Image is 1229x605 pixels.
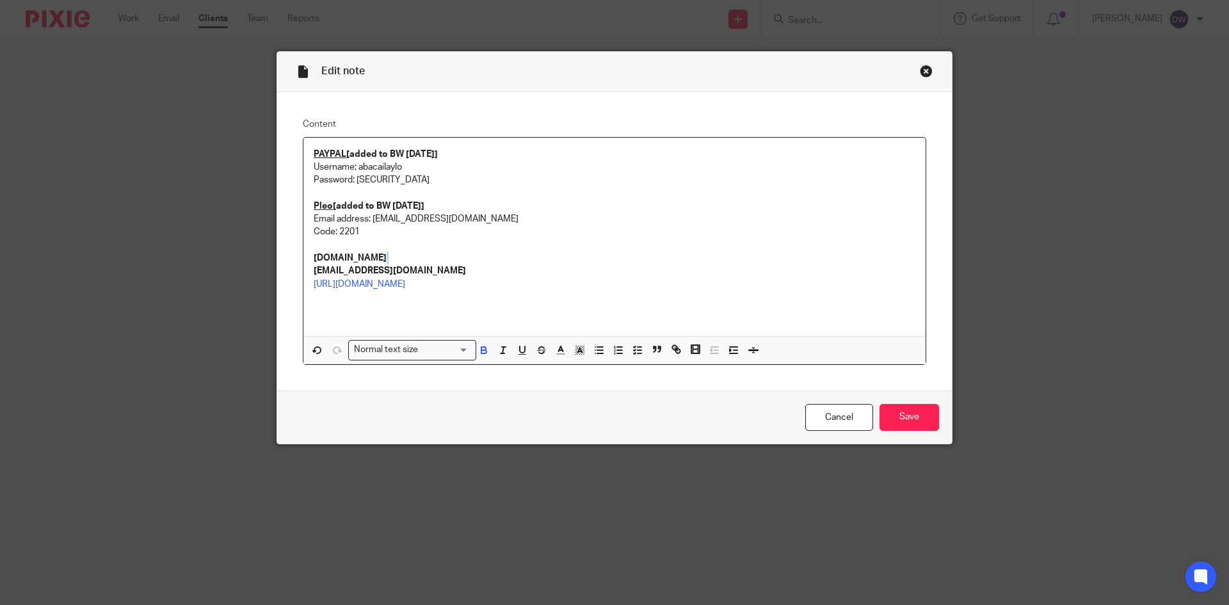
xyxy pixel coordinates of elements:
[314,150,438,159] strong: [added to BW [DATE]]
[314,266,466,275] strong: [EMAIL_ADDRESS][DOMAIN_NAME]
[314,161,915,173] p: Username; abacailaylo
[422,343,469,357] input: Search for option
[351,343,421,357] span: Normal text size
[321,66,365,76] span: Edit note
[314,254,387,262] strong: [DOMAIN_NAME]
[314,213,915,239] p: Email address: [EMAIL_ADDRESS][DOMAIN_NAME] Code: 2201
[314,202,333,211] u: Pleo
[314,202,424,211] strong: [added to BW [DATE]]
[303,118,926,131] label: Content
[805,404,873,432] a: Cancel
[314,280,405,289] a: [URL][DOMAIN_NAME]
[880,404,939,432] input: Save
[314,150,346,159] u: PAYPAL
[314,173,915,186] p: Password: [SECURITY_DATA]
[920,65,933,77] div: Close this dialog window
[348,340,476,360] div: Search for option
